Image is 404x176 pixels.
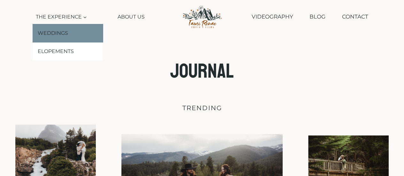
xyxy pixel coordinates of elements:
[33,24,103,42] a: Weddings
[15,99,389,117] h5: TRENDING
[8,59,396,84] h1: JOURNAL
[115,10,148,24] a: About Us
[248,9,371,25] nav: Secondary
[306,9,329,25] a: Blog
[339,9,371,25] a: Contact
[33,42,103,61] a: Elopements
[176,4,228,30] img: Tami Renae Photo & Films Logo
[33,10,148,24] nav: Primary
[248,9,296,25] a: Videography
[33,10,90,24] button: Child menu of The Experience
